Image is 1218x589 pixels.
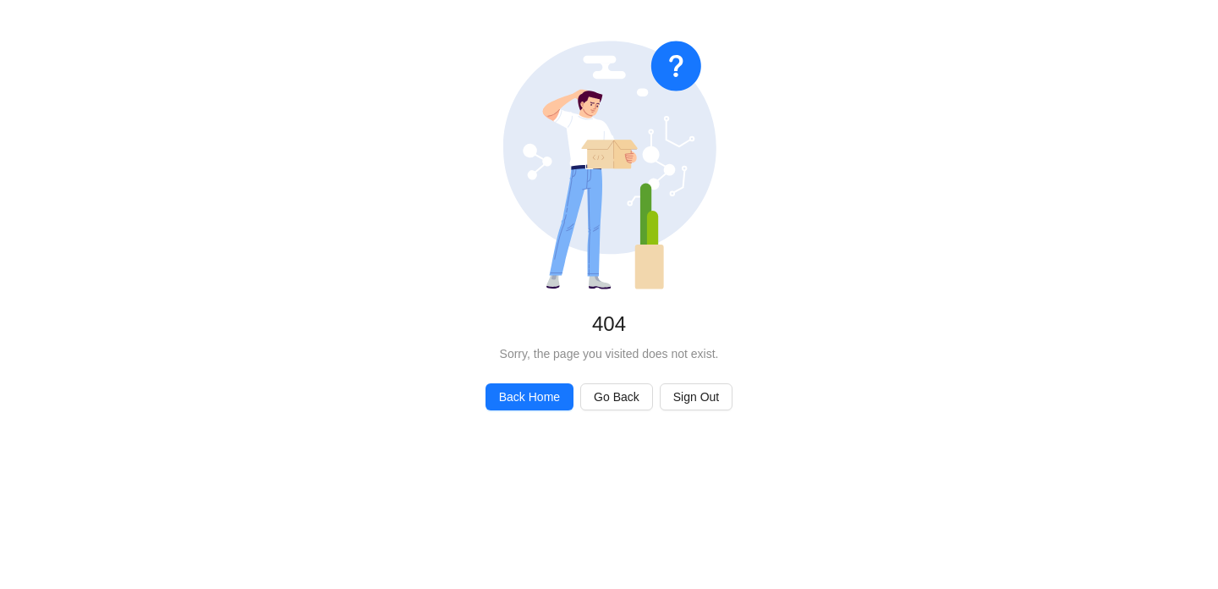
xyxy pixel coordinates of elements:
[594,388,639,406] span: Go Back
[673,388,719,406] span: Sign Out
[499,388,560,406] span: Back Home
[27,344,1191,363] div: Sorry, the page you visited does not exist.
[580,383,653,410] button: Go Back
[486,383,573,410] button: Back Home
[27,311,1191,338] div: 404
[660,383,732,410] button: Sign Out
